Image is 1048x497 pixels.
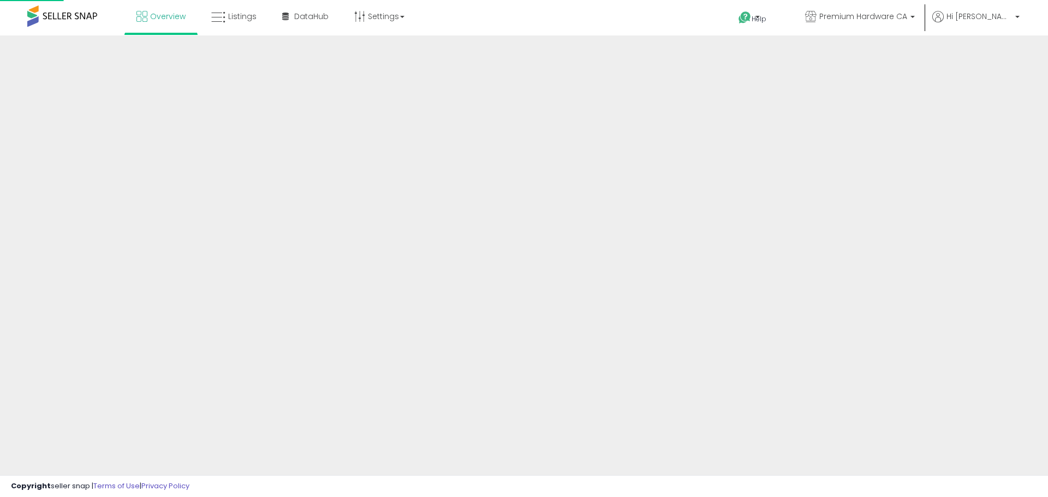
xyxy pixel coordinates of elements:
a: Terms of Use [93,481,140,491]
i: Get Help [738,11,752,25]
span: DataHub [294,11,329,22]
span: Premium Hardware CA [819,11,907,22]
span: Listings [228,11,257,22]
a: Help [730,3,788,35]
strong: Copyright [11,481,51,491]
div: seller snap | | [11,481,189,492]
a: Privacy Policy [141,481,189,491]
span: Overview [150,11,186,22]
a: Hi [PERSON_NAME] [932,11,1020,35]
span: Help [752,14,766,23]
span: Hi [PERSON_NAME] [946,11,1012,22]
